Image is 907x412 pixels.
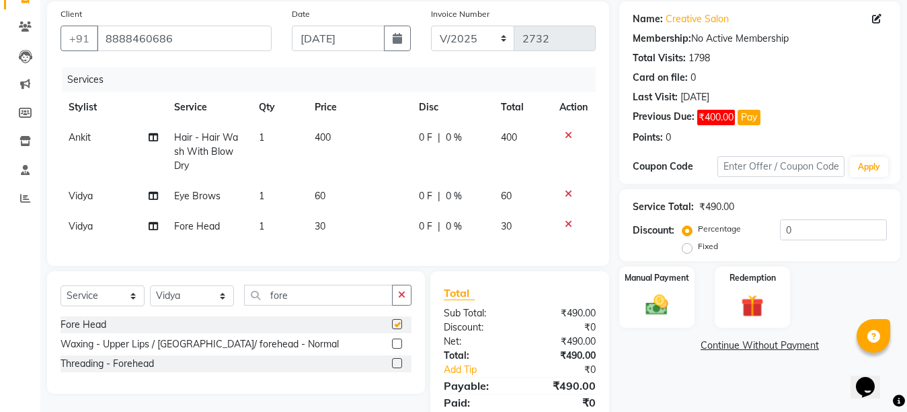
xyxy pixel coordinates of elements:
th: Qty [251,92,307,123]
label: Date [292,8,310,20]
input: Search or Scan [244,285,393,306]
div: Sub Total: [434,306,520,320]
input: Search by Name/Mobile/Email/Code [97,26,272,51]
div: [DATE] [680,90,709,104]
span: 0 % [446,189,462,203]
div: ₹490.00 [520,349,606,363]
span: Vidya [69,190,93,202]
th: Total [493,92,551,123]
label: Fixed [698,240,718,252]
div: Name: [633,12,663,26]
div: ₹490.00 [520,306,606,320]
label: Redemption [729,272,776,284]
span: | [438,189,440,203]
span: 30 [501,220,512,232]
div: 0 [666,131,671,145]
div: ₹0 [534,363,606,377]
span: 60 [315,190,325,202]
a: Add Tip [434,363,534,377]
div: Fore Head [61,318,106,332]
th: Action [551,92,596,123]
span: | [438,219,440,234]
span: 400 [315,131,331,143]
label: Invoice Number [431,8,489,20]
span: 60 [501,190,512,202]
div: No Active Membership [633,32,887,46]
button: +91 [61,26,98,51]
div: Net: [434,335,520,349]
span: 400 [501,131,517,143]
span: Vidya [69,220,93,232]
span: Hair - Hair Wash With Blow Dry [174,131,238,172]
span: Total [444,286,475,300]
div: Card on file: [633,71,688,85]
div: Threading - Forehead [61,357,154,371]
th: Stylist [61,92,166,123]
span: ₹400.00 [697,110,735,125]
span: 0 % [446,131,462,145]
span: 0 F [419,189,432,203]
span: 0 F [419,131,432,145]
div: Last Visit: [633,90,678,104]
div: Membership: [633,32,691,46]
div: 0 [691,71,696,85]
button: Apply [850,157,888,177]
span: Eye Brows [174,190,221,202]
div: Previous Due: [633,110,695,125]
label: Percentage [698,223,741,235]
div: 1798 [688,51,710,65]
div: ₹0 [520,320,606,335]
div: Coupon Code [633,160,717,174]
span: 0 F [419,219,432,234]
a: Continue Without Payment [622,339,898,353]
div: ₹490.00 [520,378,606,394]
input: Enter Offer / Coupon Code [717,156,844,177]
div: Paid: [434,394,520,411]
iframe: chat widget [851,358,894,399]
div: Points: [633,131,663,145]
img: _gift.svg [734,292,771,320]
span: Fore Head [174,220,220,232]
div: Payable: [434,378,520,394]
img: _cash.svg [639,292,675,318]
span: | [438,131,440,145]
th: Service [166,92,250,123]
div: Service Total: [633,200,694,214]
div: Total Visits: [633,51,686,65]
th: Price [307,92,410,123]
div: Services [62,67,606,92]
span: 30 [315,220,325,232]
th: Disc [411,92,494,123]
span: 1 [259,131,264,143]
div: Discount: [434,320,520,335]
button: Pay [738,110,760,125]
div: ₹490.00 [520,335,606,349]
div: ₹0 [520,394,606,411]
label: Manual Payment [625,272,689,284]
label: Client [61,8,82,20]
span: Ankit [69,131,91,143]
span: 1 [259,220,264,232]
div: ₹490.00 [699,200,734,214]
div: Discount: [633,224,674,238]
a: Creative Salon [666,12,729,26]
div: Total: [434,349,520,363]
span: 0 % [446,219,462,234]
span: 1 [259,190,264,202]
div: Waxing - Upper Lips / [GEOGRAPHIC_DATA]/ forehead - Normal [61,337,339,351]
